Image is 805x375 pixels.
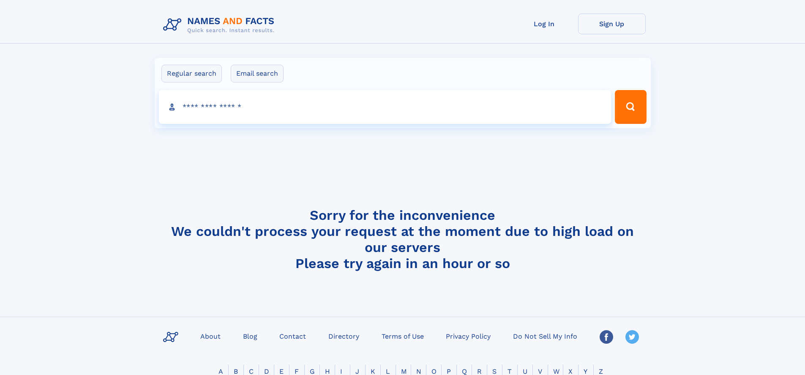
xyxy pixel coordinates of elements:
a: Log In [510,14,578,34]
a: Contact [276,330,309,342]
img: Twitter [625,330,639,344]
a: Sign Up [578,14,646,34]
a: About [197,330,224,342]
label: Regular search [161,65,222,82]
a: Terms of Use [378,330,427,342]
img: Facebook [600,330,613,344]
a: Blog [240,330,261,342]
label: Email search [231,65,284,82]
h4: Sorry for the inconvenience We couldn't process your request at the moment due to high load on ou... [160,207,646,271]
a: Privacy Policy [442,330,494,342]
button: Search Button [615,90,646,124]
input: search input [159,90,611,124]
a: Do Not Sell My Info [510,330,581,342]
img: Logo Names and Facts [160,14,281,36]
a: Directory [325,330,363,342]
